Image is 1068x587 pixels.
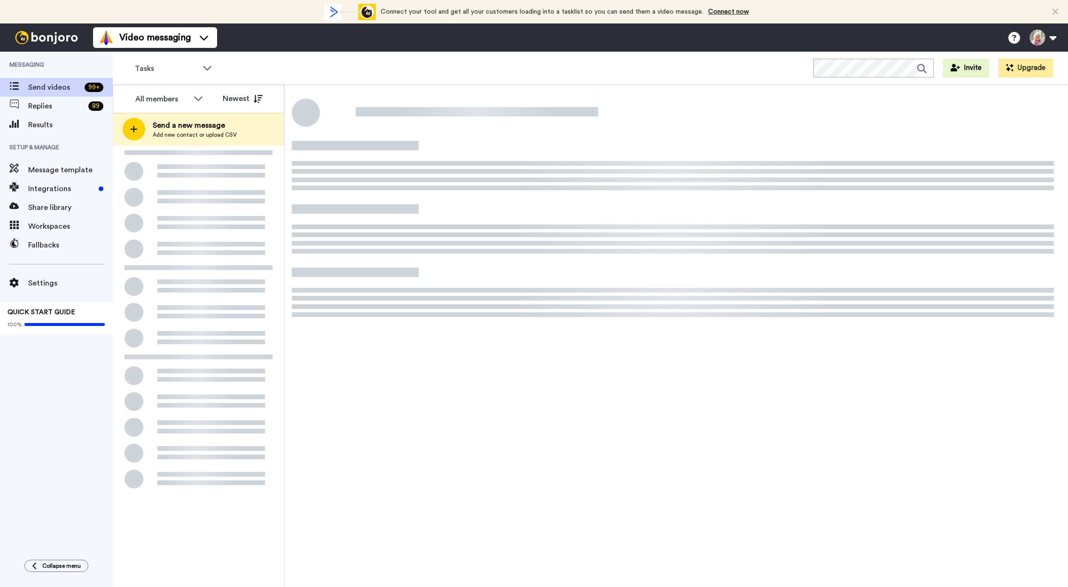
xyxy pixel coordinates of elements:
a: Connect now [708,8,749,15]
span: 100% [8,321,22,328]
span: Replies [28,100,85,112]
span: QUICK START GUIDE [8,309,75,316]
span: Collapse menu [42,562,81,570]
span: Video messaging [119,31,191,44]
span: Settings [28,278,113,289]
span: Workspaces [28,221,113,232]
button: Newest [216,89,270,108]
button: Invite [943,59,989,77]
span: Add new contact or upload CSV [153,131,237,139]
div: 99 + [85,83,103,92]
span: Message template [28,164,113,176]
div: All members [135,93,189,105]
div: 89 [88,101,103,111]
span: Integrations [28,183,95,194]
span: Results [28,119,113,131]
div: animation [324,4,376,20]
img: bj-logo-header-white.svg [11,31,82,44]
span: Tasks [135,63,198,74]
img: vm-color.svg [99,30,114,45]
span: Fallbacks [28,239,113,251]
span: Connect your tool and get all your customers loading into a tasklist so you can send them a video... [381,8,703,15]
span: Send a new message [153,120,237,131]
span: Share library [28,202,113,213]
button: Upgrade [998,59,1053,77]
span: Send videos [28,82,81,93]
button: Collapse menu [24,560,88,572]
